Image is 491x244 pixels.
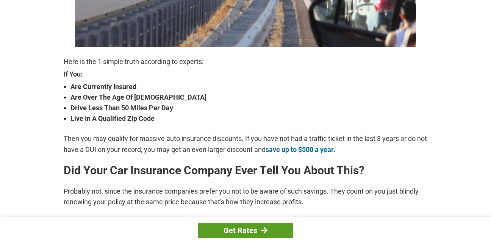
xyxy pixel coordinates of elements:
[64,71,427,78] strong: If You:
[64,133,427,155] p: Then you may qualify for massive auto insurance discounts. If you have not had a traffic ticket i...
[70,92,427,103] strong: Are Over The Age Of [DEMOGRAPHIC_DATA]
[198,223,293,238] a: Get Rates
[64,164,427,177] h2: Did Your Car Insurance Company Ever Tell You About This?
[70,113,427,124] strong: Live In A Qualified Zip Code
[266,145,335,153] a: save up to $500 a year.
[64,56,427,67] p: Here is the 1 simple truth according to experts:
[70,103,427,113] strong: Drive Less Than 50 Miles Per Day
[64,186,427,207] p: Probably not, since the insurance companies prefer you not to be aware of such savings. They coun...
[70,81,427,92] strong: Are Currently Insured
